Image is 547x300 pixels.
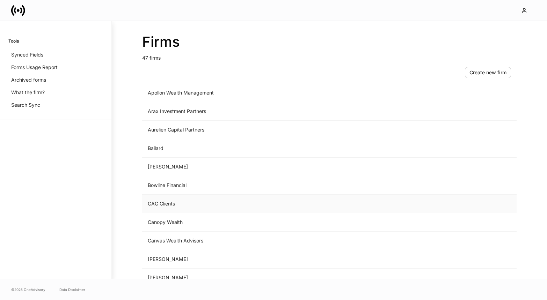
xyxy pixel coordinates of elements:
[142,102,401,121] td: Arax Investment Partners
[11,64,58,71] p: Forms Usage Report
[142,176,401,195] td: Bowline Financial
[142,232,401,250] td: Canvas Wealth Advisors
[469,70,506,75] div: Create new firm
[142,139,401,158] td: Bailard
[8,99,103,111] a: Search Sync
[8,86,103,99] a: What the firm?
[8,61,103,74] a: Forms Usage Report
[59,287,85,292] a: Data Disclaimer
[11,89,45,96] p: What the firm?
[142,50,517,61] p: 47 firms
[11,51,43,58] p: Synced Fields
[142,84,401,102] td: Apollon Wealth Management
[142,213,401,232] td: Canopy Wealth
[11,287,45,292] span: © 2025 OneAdvisory
[142,33,517,50] h2: Firms
[142,250,401,269] td: [PERSON_NAME]
[11,102,40,108] p: Search Sync
[142,158,401,176] td: [PERSON_NAME]
[142,195,401,213] td: CAG Clients
[8,38,19,44] h6: Tools
[142,269,401,287] td: [PERSON_NAME]
[142,121,401,139] td: Aurelien Capital Partners
[8,74,103,86] a: Archived forms
[11,76,46,83] p: Archived forms
[465,67,511,78] button: Create new firm
[8,48,103,61] a: Synced Fields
